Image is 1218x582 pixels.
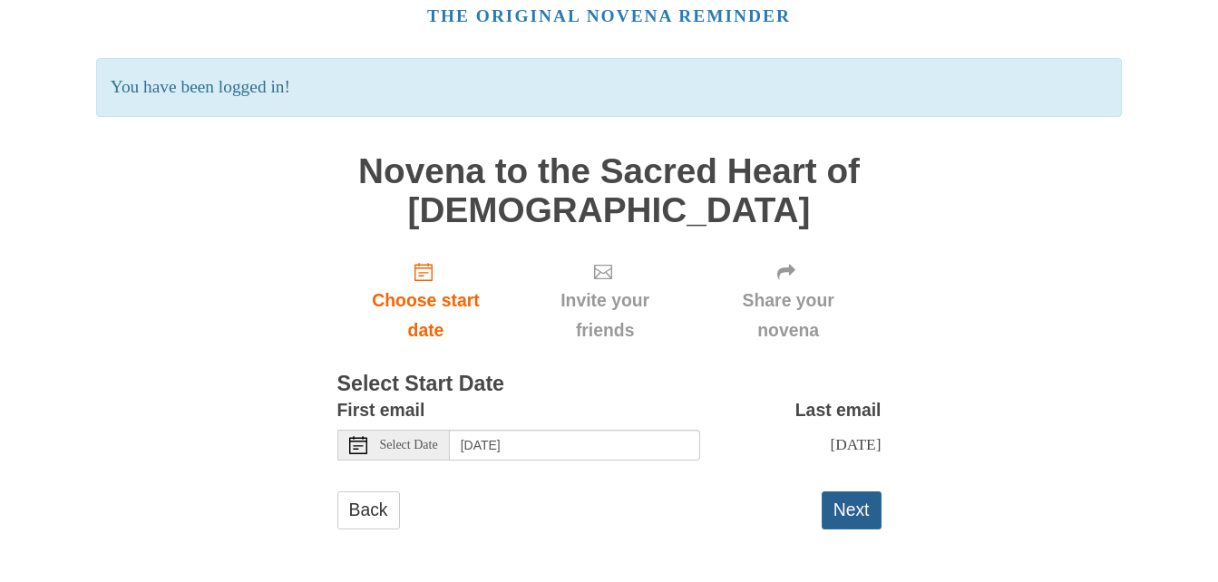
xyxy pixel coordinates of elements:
[532,286,677,345] span: Invite your friends
[96,58,1122,117] p: You have been logged in!
[514,247,695,355] div: Click "Next" to confirm your start date first.
[696,247,882,355] div: Click "Next" to confirm your start date first.
[795,395,882,425] label: Last email
[337,373,882,396] h3: Select Start Date
[830,435,881,453] span: [DATE]
[337,395,425,425] label: First email
[380,439,438,451] span: Select Date
[427,6,791,25] a: The original novena reminder
[822,491,882,529] button: Next
[337,491,400,529] a: Back
[337,152,882,229] h1: Novena to the Sacred Heart of [DEMOGRAPHIC_DATA]
[337,247,515,355] a: Choose start date
[714,286,863,345] span: Share your novena
[356,286,497,345] span: Choose start date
